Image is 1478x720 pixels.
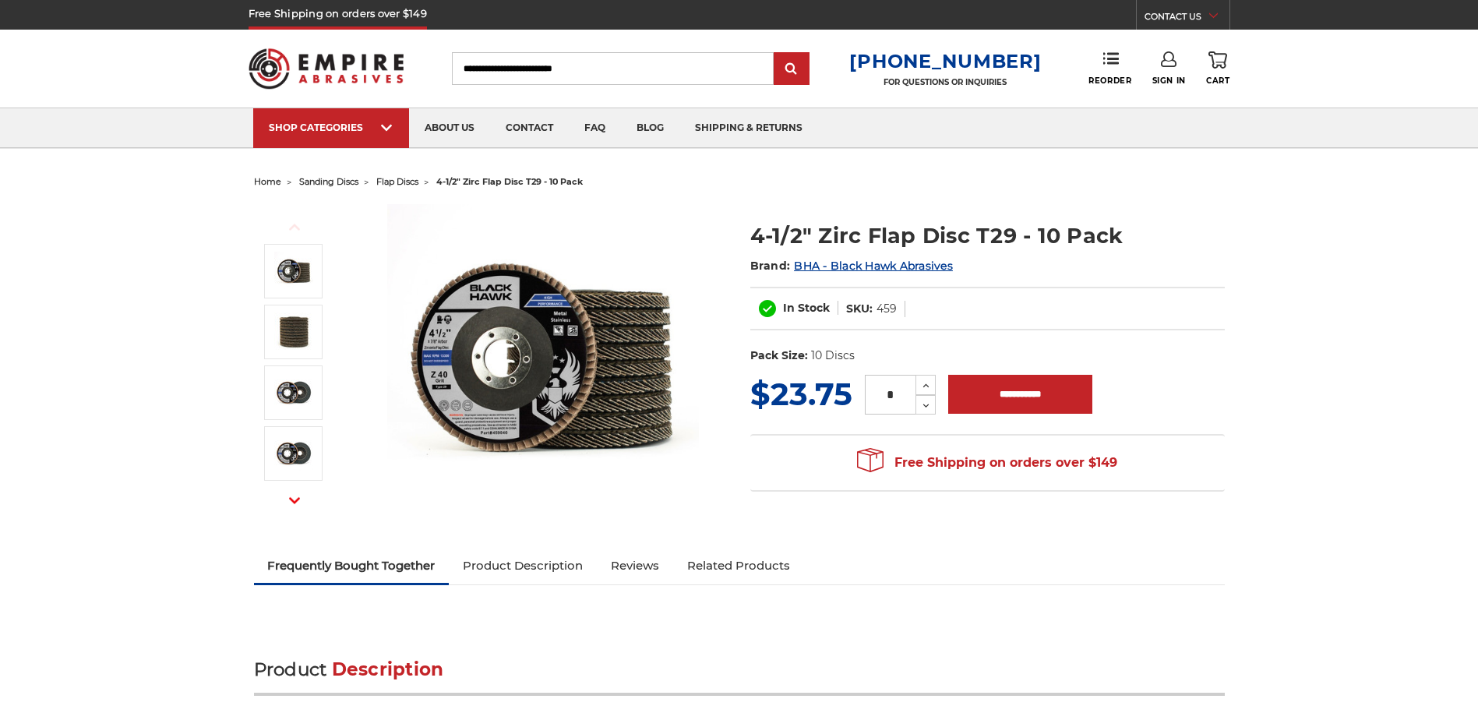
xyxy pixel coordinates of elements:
[249,38,404,99] img: Empire Abrasives
[276,210,313,244] button: Previous
[490,108,569,148] a: contact
[1152,76,1186,86] span: Sign In
[794,259,953,273] a: BHA - Black Hawk Abrasives
[750,259,791,273] span: Brand:
[299,176,358,187] a: sanding discs
[332,658,444,680] span: Description
[783,301,830,315] span: In Stock
[750,221,1225,251] h1: 4-1/2" Zirc Flap Disc T29 - 10 Pack
[597,549,673,583] a: Reviews
[776,54,807,85] input: Submit
[750,375,852,413] span: $23.75
[673,549,804,583] a: Related Products
[1145,8,1229,30] a: CONTACT US
[569,108,621,148] a: faq
[276,484,313,517] button: Next
[1088,51,1131,85] a: Reorder
[376,176,418,187] a: flap discs
[849,77,1041,87] p: FOR QUESTIONS OR INQUIRIES
[1206,76,1229,86] span: Cart
[409,108,490,148] a: about us
[449,549,597,583] a: Product Description
[274,434,313,473] img: 60 grit zirc flap disc
[679,108,818,148] a: shipping & returns
[387,204,699,516] img: 4.5" Black Hawk Zirconia Flap Disc 10 Pack
[811,348,855,364] dd: 10 Discs
[269,122,393,133] div: SHOP CATEGORIES
[877,301,897,317] dd: 459
[1088,76,1131,86] span: Reorder
[254,658,327,680] span: Product
[849,50,1041,72] a: [PHONE_NUMBER]
[274,252,313,291] img: 4.5" Black Hawk Zirconia Flap Disc 10 Pack
[846,301,873,317] dt: SKU:
[436,176,583,187] span: 4-1/2" zirc flap disc t29 - 10 pack
[254,549,450,583] a: Frequently Bought Together
[274,312,313,351] img: 10 pack of premium black hawk flap discs
[621,108,679,148] a: blog
[1206,51,1229,86] a: Cart
[274,373,313,412] img: 40 grit zirc flap disc
[254,176,281,187] a: home
[857,447,1117,478] span: Free Shipping on orders over $149
[750,348,808,364] dt: Pack Size:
